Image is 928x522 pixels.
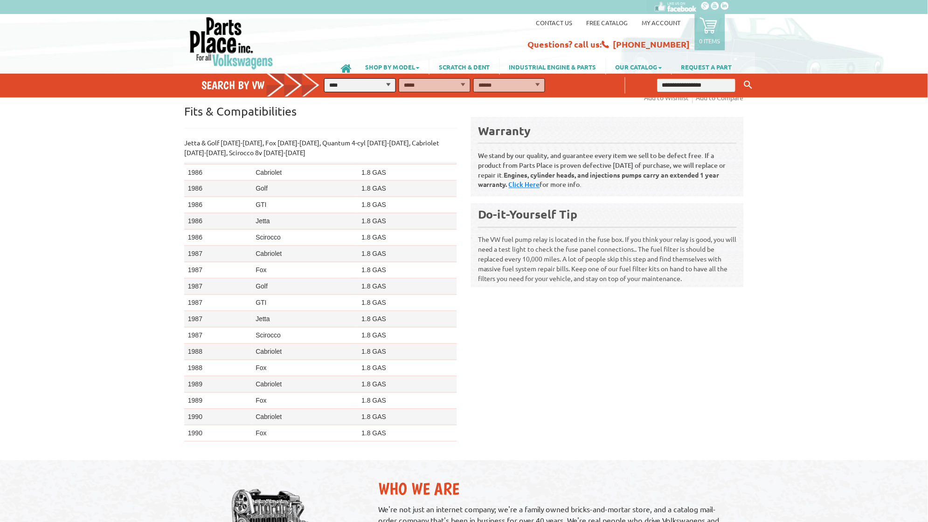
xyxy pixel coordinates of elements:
[358,181,457,197] td: 1.8 GAS
[696,92,744,103] a: Add to Compare
[252,230,358,246] td: Scirocco
[252,165,358,181] td: Cabriolet
[184,197,252,213] td: 1986
[184,311,252,328] td: 1987
[356,59,429,75] a: SHOP BY MODEL
[358,262,457,279] td: 1.8 GAS
[642,19,681,27] a: My Account
[252,262,358,279] td: Fox
[672,59,741,75] a: REQUEST A PART
[358,213,457,230] td: 1.8 GAS
[184,409,252,426] td: 1990
[184,344,252,360] td: 1988
[252,393,358,409] td: Fox
[358,246,457,262] td: 1.8 GAS
[478,171,720,189] b: Engines, cylinder heads, and injections pumps carry an extended 1 year warranty.
[478,207,578,222] b: Do-it-Yourself Tip
[184,328,252,344] td: 1987
[478,143,737,190] p: We stand by our quality, and guarantee every item we sell to be defect free. If a product from Pa...
[252,409,358,426] td: Cabriolet
[358,230,457,246] td: 1.8 GAS
[184,181,252,197] td: 1986
[358,393,457,409] td: 1.8 GAS
[184,279,252,295] td: 1987
[184,262,252,279] td: 1987
[358,328,457,344] td: 1.8 GAS
[509,180,540,189] a: Click Here
[699,37,720,45] p: 0 items
[741,77,755,93] button: Keyword Search
[252,295,358,311] td: GTI
[184,377,252,393] td: 1989
[252,246,358,262] td: Cabriolet
[184,393,252,409] td: 1989
[252,328,358,344] td: Scirocco
[184,230,252,246] td: 1986
[252,311,358,328] td: Jetta
[358,377,457,393] td: 1.8 GAS
[201,78,329,92] h4: Search by VW
[252,344,358,360] td: Cabriolet
[644,92,693,103] a: Add to Wishlist
[184,426,252,442] td: 1990
[184,360,252,377] td: 1988
[379,479,734,499] h2: Who We Are
[536,19,573,27] a: Contact us
[358,409,457,426] td: 1.8 GAS
[252,197,358,213] td: GTI
[695,14,725,50] a: 0 items
[252,213,358,230] td: Jetta
[252,181,358,197] td: Golf
[606,59,672,75] a: OUR CATALOG
[500,59,606,75] a: INDUSTRIAL ENGINE & PARTS
[252,360,358,377] td: Fox
[358,360,457,377] td: 1.8 GAS
[358,165,457,181] td: 1.8 GAS
[429,59,499,75] a: SCRATCH & DENT
[184,165,252,181] td: 1986
[184,295,252,311] td: 1987
[252,377,358,393] td: Cabriolet
[252,426,358,442] td: Fox
[184,104,457,129] p: Fits & Compatibilities
[184,213,252,230] td: 1986
[358,426,457,442] td: 1.8 GAS
[358,279,457,295] td: 1.8 GAS
[587,19,628,27] a: Free Catalog
[189,16,274,70] img: Parts Place Inc!
[358,295,457,311] td: 1.8 GAS
[358,311,457,328] td: 1.8 GAS
[252,279,358,295] td: Golf
[184,138,457,158] p: Jetta & Golf [DATE]-[DATE], Fox [DATE]-[DATE], Quantum 4-cyl [DATE]-[DATE], Cabriolet [DATE]-[DAT...
[184,246,252,262] td: 1987
[478,227,737,284] p: The VW fuel pump relay is located in the fuse box. If you think your relay is good, you will need...
[478,123,737,138] div: Warranty
[358,197,457,213] td: 1.8 GAS
[358,344,457,360] td: 1.8 GAS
